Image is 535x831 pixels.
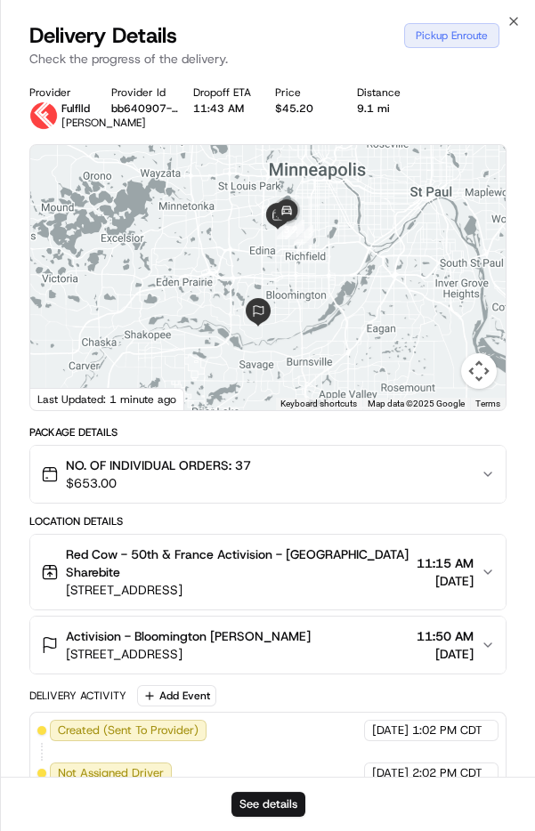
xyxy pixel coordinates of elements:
span: Delivery Details [29,21,177,50]
span: API Documentation [168,257,286,275]
span: Activision - Bloomington [PERSON_NAME] [66,627,311,645]
button: Activision - Bloomington [PERSON_NAME][STREET_ADDRESS]11:50 AM[DATE] [30,617,506,674]
span: Not Assigned Driver [58,765,164,781]
span: 11:50 AM [417,627,474,645]
button: Map camera controls [461,353,497,389]
button: Red Cow - 50th & France Activision - [GEOGRAPHIC_DATA] Sharebite[STREET_ADDRESS]11:15 AM[DATE] [30,535,506,609]
span: [DATE] [417,572,474,590]
span: [DATE] [372,722,409,738]
img: 1736555255976-a54dd68f-1ca7-489b-9aae-adbdc363a1c4 [18,169,50,201]
div: Provider Id [111,85,179,100]
span: Pylon [177,301,215,314]
span: [DATE] [372,765,409,781]
span: [STREET_ADDRESS] [66,645,311,663]
img: profile_Fulflld_OnFleet_Thistle_SF.png [29,101,58,130]
a: Open this area in Google Maps (opens a new window) [35,387,93,410]
div: Delivery Activity [29,689,126,703]
button: Start new chat [303,174,324,196]
input: Clear [46,114,294,133]
div: Dropoff ETA [193,85,261,100]
span: 11:15 AM [417,554,474,572]
div: 📗 [18,259,32,273]
div: We're available if you need us! [61,187,225,201]
div: Distance [357,85,425,100]
div: Package Details [29,425,507,440]
span: 1:02 PM CDT [412,722,482,738]
span: NO. OF INDIVIDUAL ORDERS: 37 [66,456,251,474]
button: bb640907-8217-92c7-6939-64bfbc3c4a3b [111,101,179,116]
button: NO. OF INDIVIDUAL ORDERS: 37$653.00 [30,446,506,503]
span: [STREET_ADDRESS] [66,581,409,599]
a: 📗Knowledge Base [11,250,143,282]
img: Nash [18,17,53,52]
span: [PERSON_NAME] [61,116,146,130]
span: Map data ©2025 Google [368,399,465,408]
img: Google [35,387,93,410]
p: Check the progress of the delivery. [29,50,507,68]
span: [DATE] [417,645,474,663]
div: Provider [29,85,97,100]
div: 9.1 mi [357,101,425,116]
div: $45.20 [275,101,343,116]
button: Add Event [137,685,216,706]
a: Powered byPylon [126,300,215,314]
span: Red Cow - 50th & France Activision - [GEOGRAPHIC_DATA] Sharebite [66,545,409,581]
span: Created (Sent To Provider) [58,722,199,738]
p: Welcome 👋 [18,70,324,99]
a: 💻API Documentation [143,250,293,282]
div: 💻 [150,259,165,273]
div: 11:43 AM [193,101,261,116]
button: Keyboard shortcuts [280,398,357,410]
div: Start new chat [61,169,292,187]
span: 2:02 PM CDT [412,765,482,781]
button: See details [231,792,305,817]
div: Location Details [29,514,507,528]
span: Knowledge Base [36,257,136,275]
span: $653.00 [66,474,251,492]
div: Last Updated: 1 minute ago [30,388,184,410]
a: Terms [475,399,500,408]
div: Price [275,85,343,100]
span: Fulflld [61,101,90,116]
